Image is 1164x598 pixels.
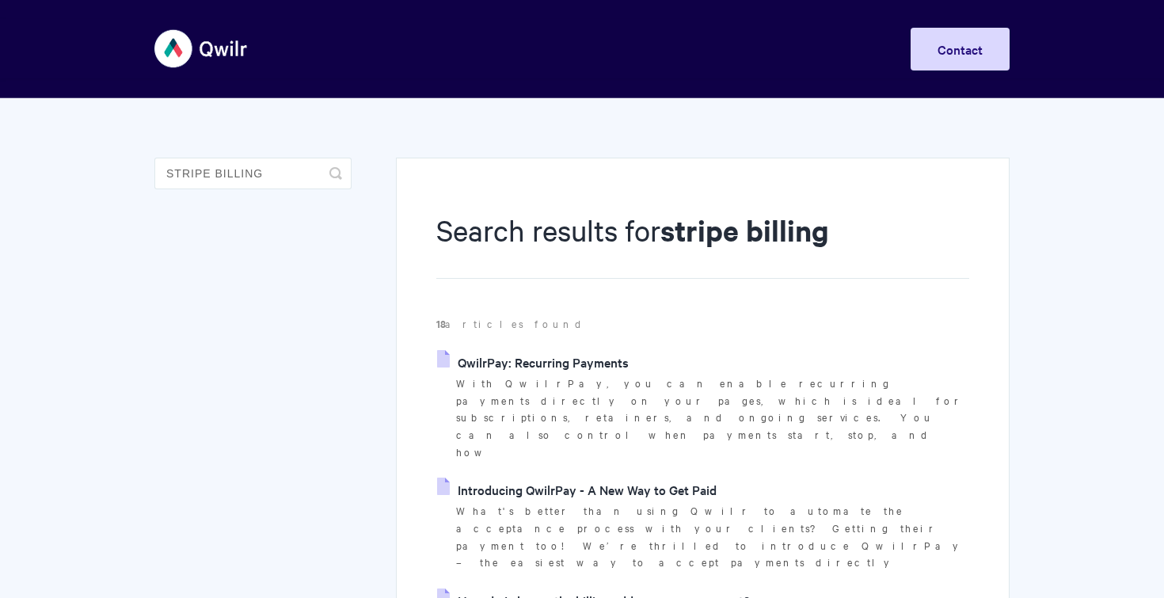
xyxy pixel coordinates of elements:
[436,315,969,333] p: articles found
[154,19,249,78] img: Qwilr Help Center
[436,316,445,331] strong: 18
[154,158,352,189] input: Search
[437,478,717,501] a: Introducing QwilrPay - A New Way to Get Paid
[437,350,629,374] a: QwilrPay: Recurring Payments
[660,211,829,249] strong: stripe billing
[456,502,969,571] p: What's better than using Qwilr to automate the acceptance process with your clients? Getting thei...
[456,375,969,461] p: With QwilrPay, you can enable recurring payments directly on your pages, which is ideal for subsc...
[911,28,1010,70] a: Contact
[436,210,969,279] h1: Search results for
